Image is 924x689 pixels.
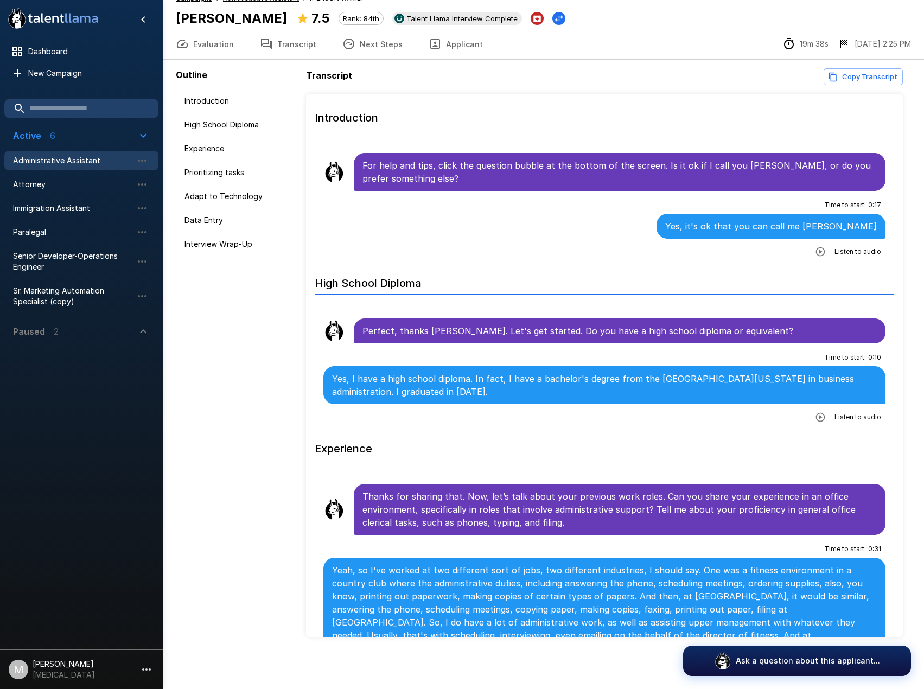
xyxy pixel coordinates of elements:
[323,499,345,520] img: llama_clean.png
[362,490,877,529] p: Thanks for sharing that. Now, let’s talk about your previous work roles. Can you share your exper...
[315,431,894,460] h6: Experience
[868,352,881,363] span: 0 : 10
[176,234,302,254] div: Interview Wrap-Up
[184,143,293,154] span: Experience
[834,412,881,423] span: Listen to audio
[837,37,911,50] div: The date and time when the interview was completed
[184,119,293,130] span: High School Diploma
[402,14,522,23] span: Talent Llama Interview Complete
[392,12,522,25] div: View profile in UKG
[782,37,829,50] div: The time between starting and completing the interview
[306,70,352,81] b: Transcript
[176,139,302,158] div: Experience
[323,320,345,342] img: llama_clean.png
[552,12,565,25] button: Change Stage
[868,200,881,210] span: 0 : 17
[315,100,894,129] h6: Introduction
[416,29,496,59] button: Applicant
[824,68,903,85] button: Copy transcript
[714,652,731,669] img: logo_glasses@2x.png
[868,544,881,554] span: 0 : 31
[800,39,829,49] p: 19m 38s
[329,29,416,59] button: Next Steps
[176,91,302,111] div: Introduction
[531,12,544,25] button: Archive Applicant
[184,191,293,202] span: Adapt to Technology
[736,655,880,666] p: Ask a question about this applicant...
[339,14,383,23] span: Rank: 84th
[163,29,247,59] button: Evaluation
[323,161,345,183] img: llama_clean.png
[184,215,293,226] span: Data Entry
[824,544,866,554] span: Time to start :
[247,29,329,59] button: Transcript
[184,167,293,178] span: Prioritizing tasks
[362,324,877,337] p: Perfect, thanks [PERSON_NAME]. Let's get started. Do you have a high school diploma or equivalent?
[332,372,877,398] p: Yes, I have a high school diploma. In fact, I have a bachelor's degree from the [GEOGRAPHIC_DATA]...
[176,10,288,26] b: [PERSON_NAME]
[176,69,207,80] b: Outline
[332,564,877,655] p: Yeah, so I've worked at two different sort of jobs, two different industries, I should say. One w...
[176,163,302,182] div: Prioritizing tasks
[176,115,302,135] div: High School Diploma
[855,39,911,49] p: [DATE] 2:25 PM
[824,200,866,210] span: Time to start :
[683,646,911,676] button: Ask a question about this applicant...
[394,14,404,23] img: ukg_logo.jpeg
[834,246,881,257] span: Listen to audio
[184,95,293,106] span: Introduction
[362,159,877,185] p: For help and tips, click the question bubble at the bottom of the screen. Is it ok if I call you ...
[665,220,877,233] p: Yes, it's ok that you can call me [PERSON_NAME]
[184,239,293,250] span: Interview Wrap-Up
[176,187,302,206] div: Adapt to Technology
[176,210,302,230] div: Data Entry
[311,10,330,26] b: 7.5
[824,352,866,363] span: Time to start :
[315,266,894,295] h6: High School Diploma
